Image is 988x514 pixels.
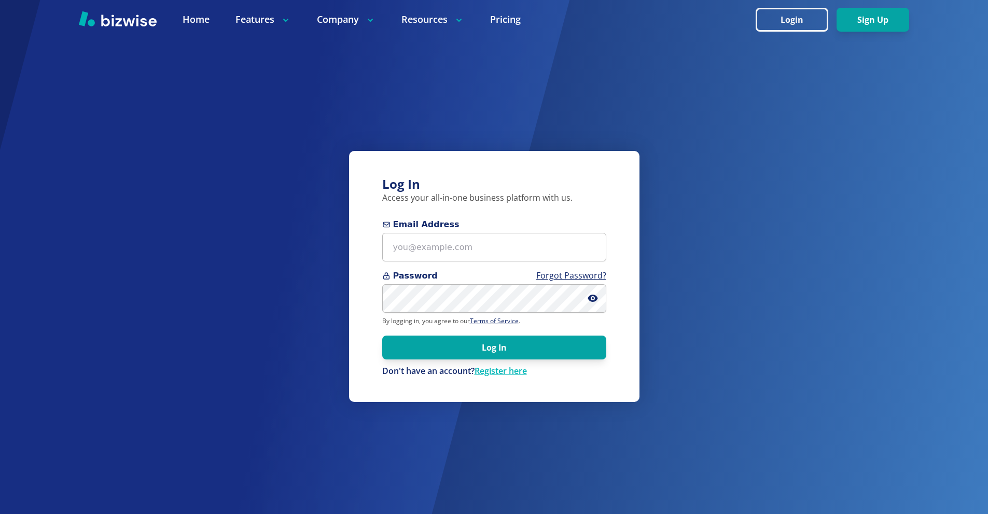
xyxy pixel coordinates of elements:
[382,192,606,204] p: Access your all-in-one business platform with us.
[837,15,909,25] a: Sign Up
[490,13,521,26] a: Pricing
[235,13,291,26] p: Features
[382,218,606,231] span: Email Address
[382,317,606,325] p: By logging in, you agree to our .
[837,8,909,32] button: Sign Up
[317,13,375,26] p: Company
[756,8,828,32] button: Login
[79,11,157,26] img: Bizwise Logo
[470,316,519,325] a: Terms of Service
[536,270,606,281] a: Forgot Password?
[382,233,606,261] input: you@example.com
[475,365,527,377] a: Register here
[756,15,837,25] a: Login
[401,13,464,26] p: Resources
[183,13,210,26] a: Home
[382,176,606,193] h3: Log In
[382,270,606,282] span: Password
[382,366,606,377] div: Don't have an account?Register here
[382,336,606,359] button: Log In
[382,366,606,377] p: Don't have an account?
